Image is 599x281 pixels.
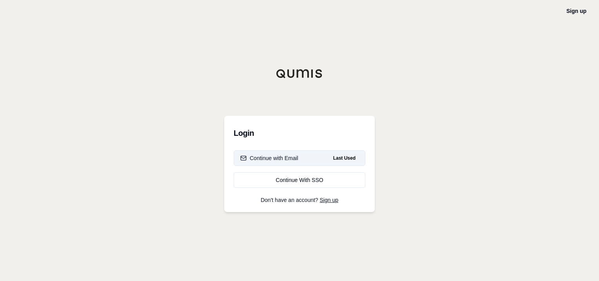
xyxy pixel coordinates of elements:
[234,197,365,203] p: Don't have an account?
[566,8,586,14] a: Sign up
[320,197,338,203] a: Sign up
[234,172,365,188] a: Continue With SSO
[234,125,365,141] h3: Login
[276,69,323,78] img: Qumis
[240,176,359,184] div: Continue With SSO
[330,153,359,163] span: Last Used
[234,150,365,166] button: Continue with EmailLast Used
[240,154,298,162] div: Continue with Email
